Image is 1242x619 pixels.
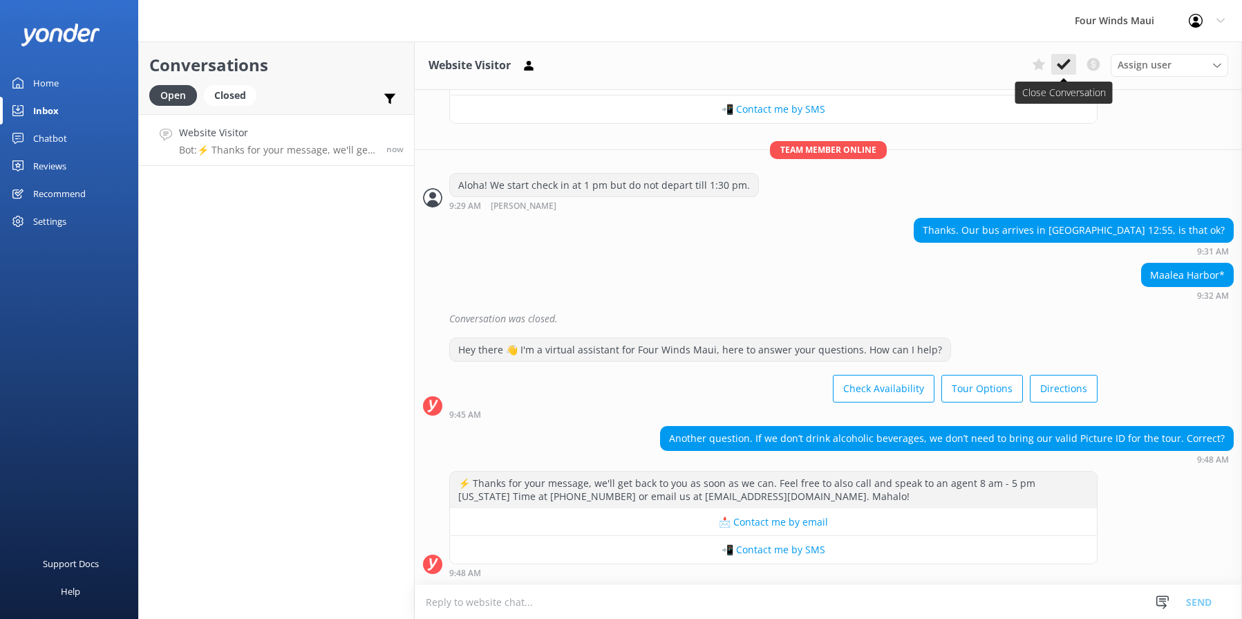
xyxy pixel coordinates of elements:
[33,207,66,235] div: Settings
[33,69,59,97] div: Home
[450,338,950,362] div: Hey there 👋 I'm a virtual assistant for Four Winds Maui, here to answer your questions. How can I...
[423,307,1234,331] div: 2025-09-24T19:33:52.664
[1111,54,1228,76] div: Assign User
[770,141,887,158] span: Team member online
[61,578,80,605] div: Help
[139,114,414,166] a: Website VisitorBot:⚡ Thanks for your message, we'll get back to you as soon as we can. Feel free ...
[1030,375,1098,403] button: Directions
[33,97,59,124] div: Inbox
[450,95,1097,123] button: 📲 Contact me by SMS
[204,87,263,102] a: Closed
[179,144,376,156] p: Bot: ⚡ Thanks for your message, we'll get back to you as soon as we can. Feel free to also call a...
[149,85,197,106] div: Open
[941,375,1023,403] button: Tour Options
[179,125,376,140] h4: Website Visitor
[149,87,204,102] a: Open
[429,57,511,75] h3: Website Visitor
[914,246,1234,256] div: Sep 24 2025 09:31am (UTC -10:00) Pacific/Honolulu
[914,219,1233,242] div: Thanks. Our bus arrives in [GEOGRAPHIC_DATA] 12:55, is that ok?
[449,409,1098,419] div: Sep 24 2025 09:45am (UTC -10:00) Pacific/Honolulu
[491,202,556,211] span: [PERSON_NAME]
[450,536,1097,564] button: 📲 Contact me by SMS
[449,568,1098,578] div: Sep 24 2025 09:48am (UTC -10:00) Pacific/Honolulu
[386,143,404,155] span: Sep 24 2025 09:48am (UTC -10:00) Pacific/Honolulu
[1197,292,1229,300] strong: 9:32 AM
[449,307,1234,331] div: Conversation was closed.
[449,569,481,578] strong: 9:48 AM
[1197,248,1229,256] strong: 9:31 AM
[449,411,481,419] strong: 9:45 AM
[833,375,934,403] button: Check Availability
[450,174,758,197] div: Aloha! We start check in at 1 pm but do not depart till 1:30 pm.
[43,550,99,578] div: Support Docs
[204,85,256,106] div: Closed
[1141,290,1234,300] div: Sep 24 2025 09:32am (UTC -10:00) Pacific/Honolulu
[33,180,86,207] div: Recommend
[450,508,1097,536] button: 📩 Contact me by email
[449,202,481,211] strong: 9:29 AM
[450,472,1097,508] div: ⚡ Thanks for your message, we'll get back to you as soon as we can. Feel free to also call and sp...
[661,427,1233,450] div: Another question. If we don’t drink alcoholic beverages, we don’t need to bring our valid Picture...
[1197,456,1229,464] strong: 9:48 AM
[660,454,1234,464] div: Sep 24 2025 09:48am (UTC -10:00) Pacific/Honolulu
[21,24,100,46] img: yonder-white-logo.png
[449,201,759,211] div: Sep 24 2025 09:29am (UTC -10:00) Pacific/Honolulu
[1118,57,1172,73] span: Assign user
[33,124,67,152] div: Chatbot
[149,52,404,78] h2: Conversations
[1142,264,1233,287] div: Maalea Harbor*
[33,152,66,180] div: Reviews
